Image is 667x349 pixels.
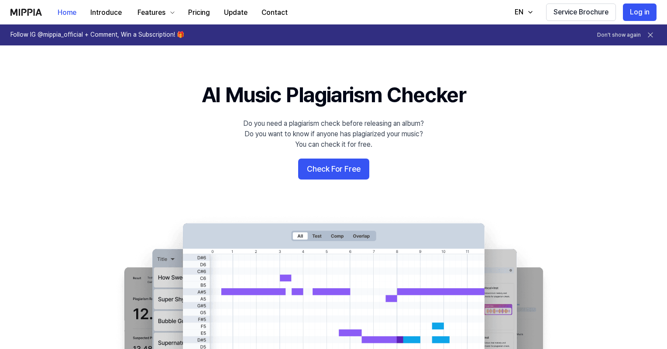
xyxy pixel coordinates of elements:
img: logo [10,9,42,16]
button: Check For Free [298,159,369,180]
button: Log in [623,3,657,21]
button: Pricing [181,4,217,21]
h1: Follow IG @mippia_official + Comment, Win a Subscription! 🎁 [10,31,184,39]
button: EN [506,3,539,21]
button: Update [217,4,254,21]
button: Introduce [83,4,129,21]
button: Service Brochure [546,3,616,21]
button: Features [129,4,181,21]
button: Contact [254,4,295,21]
button: Home [51,4,83,21]
div: Features [136,7,167,18]
button: Don't show again [597,31,641,39]
a: Update [217,0,254,24]
div: Do you need a plagiarism check before releasing an album? Do you want to know if anyone has plagi... [243,118,424,150]
a: Home [51,0,83,24]
div: EN [513,7,525,17]
h1: AI Music Plagiarism Checker [202,80,466,110]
